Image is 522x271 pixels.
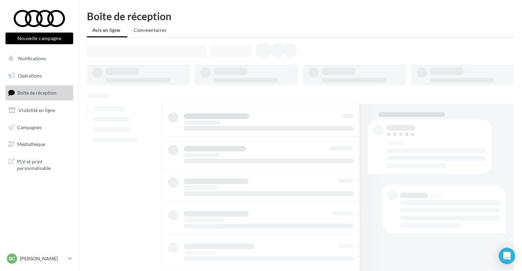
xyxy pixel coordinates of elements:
[4,120,75,135] a: Campagnes
[17,124,42,130] span: Campagnes
[18,56,46,61] span: Notifications
[87,11,514,21] div: Boîte de réception
[4,51,72,66] button: Notifications
[134,27,167,33] span: Commentaires
[9,255,15,262] span: BC
[20,255,65,262] p: [PERSON_NAME]
[17,90,56,96] span: Boîte de réception
[4,85,75,100] a: Boîte de réception
[17,157,70,172] span: PLV et print personnalisable
[5,33,73,44] button: Nouvelle campagne
[4,154,75,174] a: PLV et print personnalisable
[4,103,75,118] a: Visibilité en ligne
[4,69,75,83] a: Opérations
[5,252,73,265] a: BC [PERSON_NAME]
[18,73,42,78] span: Opérations
[17,141,45,147] span: Médiathèque
[18,107,55,113] span: Visibilité en ligne
[4,137,75,151] a: Médiathèque
[499,248,515,264] div: Open Intercom Messenger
